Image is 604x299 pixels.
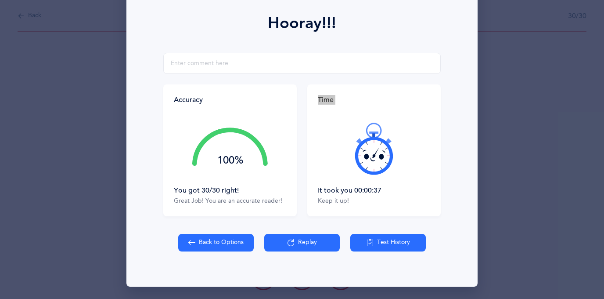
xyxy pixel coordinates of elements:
button: Back to Options [178,234,254,252]
div: Keep it up! [318,197,430,206]
div: Hooray!!! [268,11,336,35]
div: Time [318,95,430,105]
div: 100% [192,155,268,166]
div: Accuracy [174,95,203,105]
div: Great Job! You are an accurate reader! [174,197,286,206]
div: You got 30/30 right! [174,186,286,195]
button: Replay [264,234,340,252]
div: It took you 00:00:37 [318,186,430,195]
button: Test History [350,234,426,252]
input: Enter comment here [163,53,441,74]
